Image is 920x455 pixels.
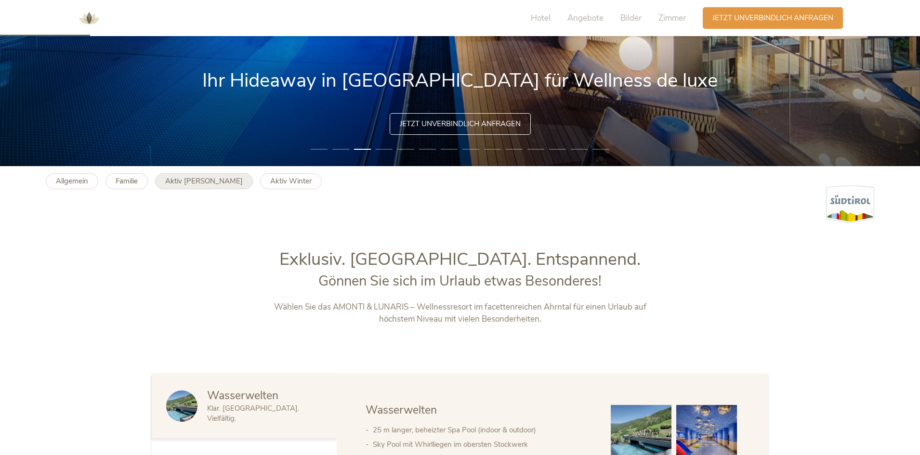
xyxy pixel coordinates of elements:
[105,173,148,189] a: Familie
[318,272,602,290] span: Gönnen Sie sich im Urlaub etwas Besonderes!
[56,176,88,186] b: Allgemein
[531,13,551,24] span: Hotel
[373,423,591,437] li: 25 m langer, beheizter Spa Pool (indoor & outdoor)
[712,13,833,23] span: Jetzt unverbindlich anfragen
[259,301,661,325] p: Wählen Sie das AMONTI & LUNARIS – Wellnessresort im facettenreichen Ahrntal für einen Urlaub auf ...
[826,185,874,223] img: Südtirol
[46,173,98,189] a: Allgemein
[366,403,437,417] span: Wasserwelten
[75,4,104,33] img: AMONTI & LUNARIS Wellnessresort
[207,388,278,403] span: Wasserwelten
[567,13,604,24] span: Angebote
[400,119,521,129] span: Jetzt unverbindlich anfragen
[207,403,299,423] span: Klar. [GEOGRAPHIC_DATA]. Vielfältig.
[75,14,104,21] a: AMONTI & LUNARIS Wellnessresort
[279,247,641,271] span: Exklusiv. [GEOGRAPHIC_DATA]. Entspannend.
[658,13,686,24] span: Zimmer
[620,13,642,24] span: Bilder
[165,176,243,186] b: Aktiv [PERSON_NAME]
[373,437,591,452] li: Sky Pool mit Whirlliegen im obersten Stockwerk
[260,173,322,189] a: Aktiv Winter
[270,176,312,186] b: Aktiv Winter
[116,176,138,186] b: Familie
[155,173,253,189] a: Aktiv [PERSON_NAME]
